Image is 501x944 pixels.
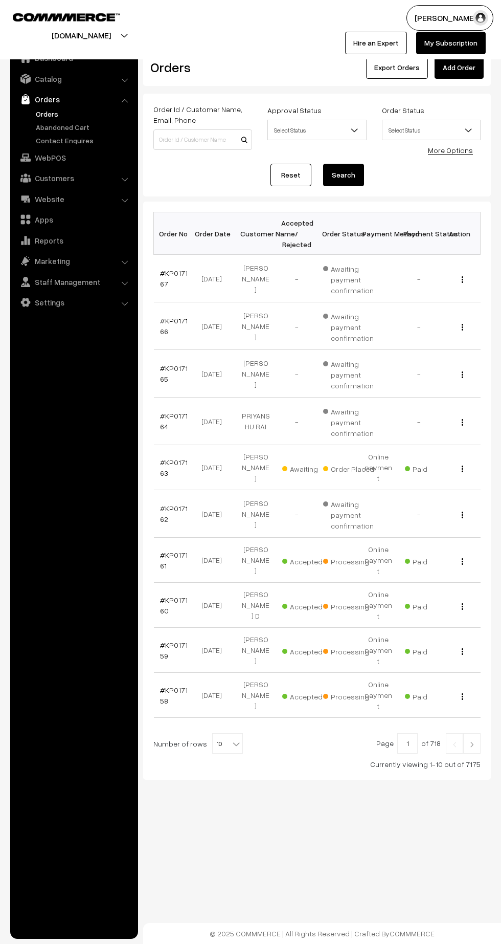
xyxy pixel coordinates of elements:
[33,108,134,119] a: Orders
[153,129,252,150] input: Order Id / Customer Name / Customer Email / Customer Phone
[358,628,399,673] td: Online payment
[235,538,276,583] td: [PERSON_NAME]
[13,70,134,88] a: Catalog
[194,628,235,673] td: [DATE]
[435,56,484,79] a: Add Order
[160,411,188,431] a: #KP017164
[462,419,463,426] img: Menu
[462,558,463,565] img: Menu
[323,164,364,186] button: Search
[358,445,399,490] td: Online payment
[276,350,317,398] td: -
[160,504,188,523] a: #KP017162
[421,739,441,748] span: of 718
[323,461,374,474] span: Order Placed
[399,350,440,398] td: -
[235,302,276,350] td: [PERSON_NAME]
[399,490,440,538] td: -
[194,350,235,398] td: [DATE]
[143,923,501,944] footer: © 2025 COMMMERCE | All Rights Reserved | Crafted By
[462,466,463,472] img: Menu
[323,689,374,702] span: Processing
[235,212,276,255] th: Customer Name
[267,105,322,116] label: Approval Status
[154,212,195,255] th: Order No
[282,644,333,657] span: Accepted
[13,169,134,187] a: Customers
[194,255,235,302] td: [DATE]
[194,583,235,628] td: [DATE]
[194,398,235,445] td: [DATE]
[268,121,366,139] span: Select Status
[376,739,394,748] span: Page
[235,583,276,628] td: [PERSON_NAME] D
[416,32,486,54] a: My Subscription
[282,689,333,702] span: Accepted
[13,13,120,21] img: COMMMERCE
[462,371,463,378] img: Menu
[390,929,435,938] a: COMMMERCE
[235,673,276,718] td: [PERSON_NAME]
[399,302,440,350] td: -
[405,644,456,657] span: Paid
[440,212,481,255] th: Action
[194,673,235,718] td: [DATE]
[358,583,399,628] td: Online payment
[276,302,317,350] td: -
[33,122,134,133] a: Abandoned Cart
[235,628,276,673] td: [PERSON_NAME]
[153,738,207,749] span: Number of rows
[235,255,276,302] td: [PERSON_NAME]
[160,364,188,383] a: #KP017165
[276,490,317,538] td: -
[358,538,399,583] td: Online payment
[276,255,317,302] td: -
[462,648,463,655] img: Menu
[405,461,456,474] span: Paid
[33,135,134,146] a: Contact Enquires
[399,255,440,302] td: -
[194,212,235,255] th: Order Date
[160,596,188,615] a: #KP017160
[323,496,374,531] span: Awaiting payment confirmation
[13,252,134,270] a: Marketing
[235,350,276,398] td: [PERSON_NAME]
[150,59,251,75] h2: Orders
[194,302,235,350] td: [DATE]
[282,554,333,567] span: Accepted
[13,10,102,23] a: COMMMERCE
[467,741,476,748] img: Right
[194,490,235,538] td: [DATE]
[382,105,424,116] label: Order Status
[323,356,374,391] span: Awaiting payment confirmation
[382,120,481,140] span: Select Status
[160,269,188,288] a: #KP017167
[13,273,134,291] a: Staff Management
[323,644,374,657] span: Processing
[323,309,374,343] span: Awaiting payment confirmation
[235,398,276,445] td: PRIYANSHU RAI
[160,316,188,336] a: #KP017166
[462,512,463,518] img: Menu
[382,121,480,139] span: Select Status
[282,461,333,474] span: Awaiting
[13,190,134,208] a: Website
[317,212,358,255] th: Order Status
[16,23,147,48] button: [DOMAIN_NAME]
[194,445,235,490] td: [DATE]
[345,32,407,54] a: Hire an Expert
[153,104,252,125] label: Order Id / Customer Name, Email, Phone
[153,759,481,770] div: Currently viewing 1-10 out of 7175
[323,554,374,567] span: Processing
[323,261,374,296] span: Awaiting payment confirmation
[406,5,493,31] button: [PERSON_NAME]
[462,324,463,331] img: Menu
[194,538,235,583] td: [DATE]
[276,212,317,255] th: Accepted / Rejected
[405,599,456,612] span: Paid
[160,458,188,477] a: #KP017163
[212,733,243,754] span: 10
[399,398,440,445] td: -
[405,554,456,567] span: Paid
[323,404,374,438] span: Awaiting payment confirmation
